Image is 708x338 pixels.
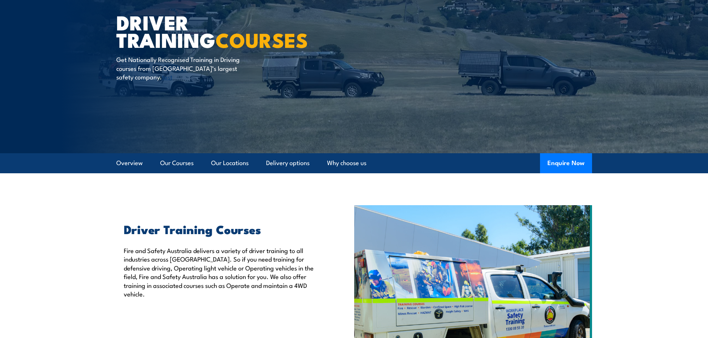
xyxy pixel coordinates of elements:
h1: Driver Training [116,13,300,48]
p: Get Nationally Recognised Training in Driving courses from [GEOGRAPHIC_DATA]’s largest safety com... [116,55,252,81]
a: Overview [116,153,143,173]
a: Delivery options [266,153,310,173]
h2: Driver Training Courses [124,224,320,234]
a: test [162,72,172,81]
a: Our Locations [211,153,249,173]
strong: COURSES [216,24,308,55]
a: Our Courses [160,153,194,173]
button: Enquire Now [540,153,592,173]
p: Fire and Safety Australia delivers a variety of driver training to all industries across [GEOGRAP... [124,246,320,298]
a: Why choose us [327,153,366,173]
